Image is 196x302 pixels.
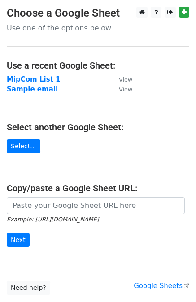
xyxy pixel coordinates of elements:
[7,23,189,33] p: Use one of the options below...
[7,233,30,247] input: Next
[7,139,40,153] a: Select...
[119,76,132,83] small: View
[7,60,189,71] h4: Use a recent Google Sheet:
[7,122,189,133] h4: Select another Google Sheet:
[7,7,189,20] h3: Choose a Google Sheet
[134,282,189,290] a: Google Sheets
[7,197,185,214] input: Paste your Google Sheet URL here
[110,75,132,83] a: View
[7,85,58,93] a: Sample email
[7,75,60,83] a: MipCom List 1
[119,86,132,93] small: View
[7,216,99,223] small: Example: [URL][DOMAIN_NAME]
[7,183,189,194] h4: Copy/paste a Google Sheet URL:
[7,281,50,295] a: Need help?
[110,85,132,93] a: View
